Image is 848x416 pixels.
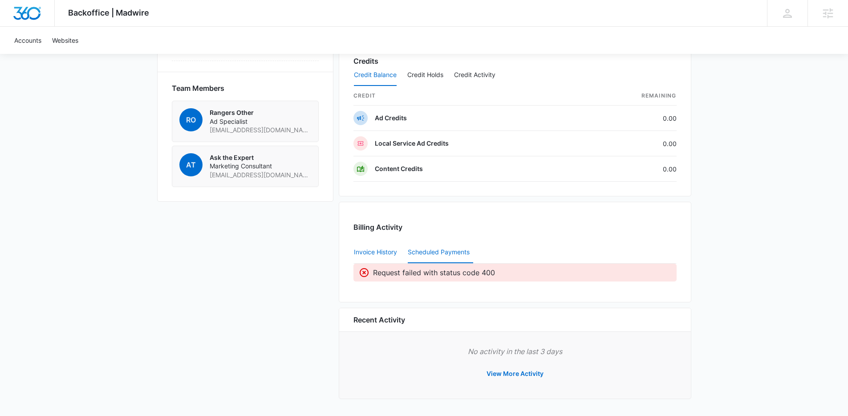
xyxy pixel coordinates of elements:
[582,86,677,106] th: Remaining
[68,8,149,17] span: Backoffice | Madwire
[407,65,443,86] button: Credit Holds
[210,108,311,117] p: Rangers Other
[354,242,397,263] button: Invoice History
[375,164,423,173] p: Content Credits
[9,27,47,54] a: Accounts
[210,126,311,135] span: [EMAIL_ADDRESS][DOMAIN_NAME]
[210,162,311,171] span: Marketing Consultant
[582,156,677,182] td: 0.00
[353,86,582,106] th: credit
[375,114,407,122] p: Ad Credits
[353,222,677,232] h3: Billing Activity
[582,131,677,156] td: 0.00
[354,65,397,86] button: Credit Balance
[478,363,552,384] button: View More Activity
[179,108,203,131] span: RO
[408,249,473,255] div: Scheduled Payments
[353,346,677,357] p: No activity in the last 3 days
[210,171,311,179] span: [EMAIL_ADDRESS][DOMAIN_NAME]
[582,106,677,131] td: 0.00
[375,139,449,148] p: Local Service Ad Credits
[454,65,495,86] button: Credit Activity
[353,314,405,325] h6: Recent Activity
[210,117,311,126] span: Ad Specialist
[373,267,495,278] p: Request failed with status code 400
[172,83,224,94] span: Team Members
[47,27,84,54] a: Websites
[353,56,378,66] h3: Credits
[179,153,203,176] span: At
[210,153,311,162] p: Ask the Expert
